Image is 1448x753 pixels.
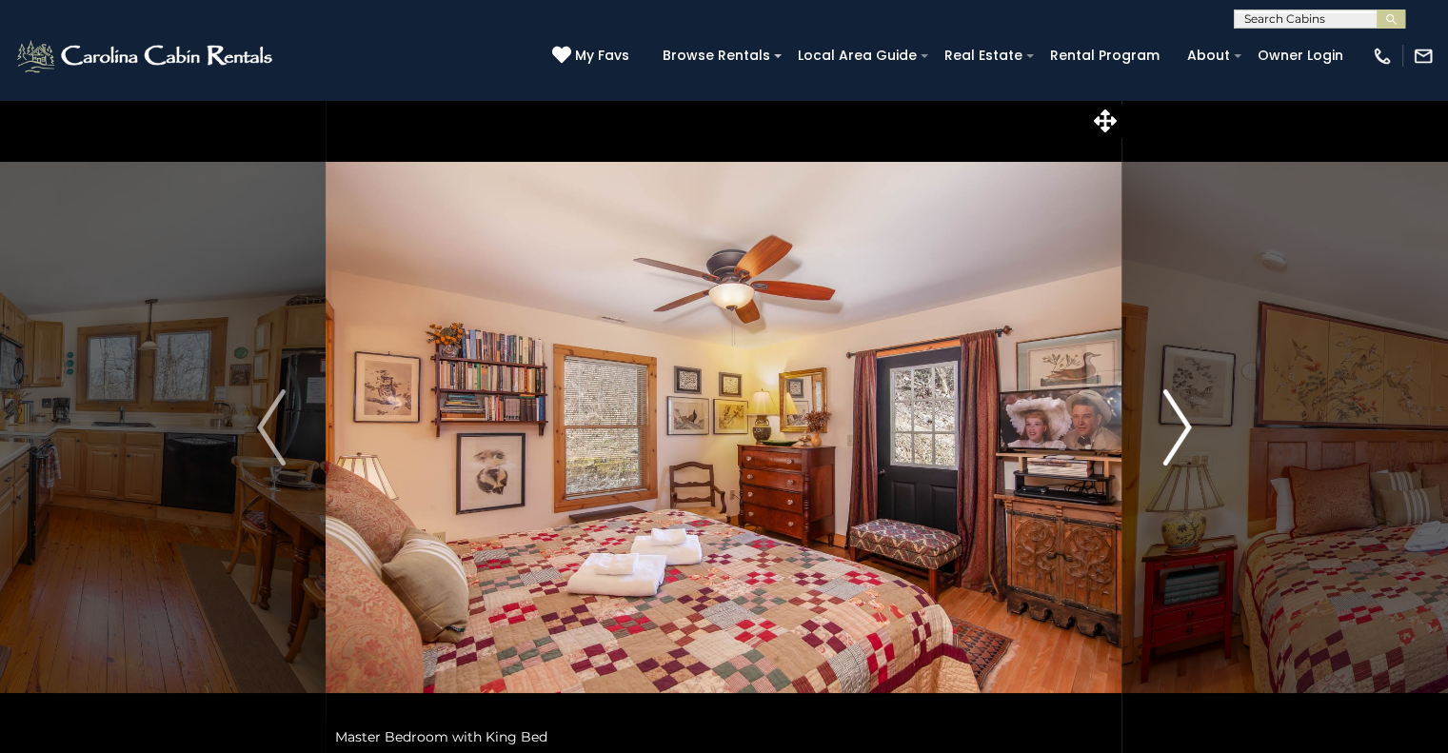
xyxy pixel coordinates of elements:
a: Rental Program [1041,41,1169,70]
a: About [1178,41,1240,70]
img: arrow [1162,389,1191,466]
span: My Favs [575,46,629,66]
a: Owner Login [1248,41,1353,70]
a: Real Estate [935,41,1032,70]
img: mail-regular-white.png [1413,46,1434,67]
a: Local Area Guide [788,41,926,70]
a: My Favs [552,46,634,67]
a: Browse Rentals [653,41,780,70]
img: arrow [257,389,286,466]
img: phone-regular-white.png [1372,46,1393,67]
img: White-1-2.png [14,37,278,75]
